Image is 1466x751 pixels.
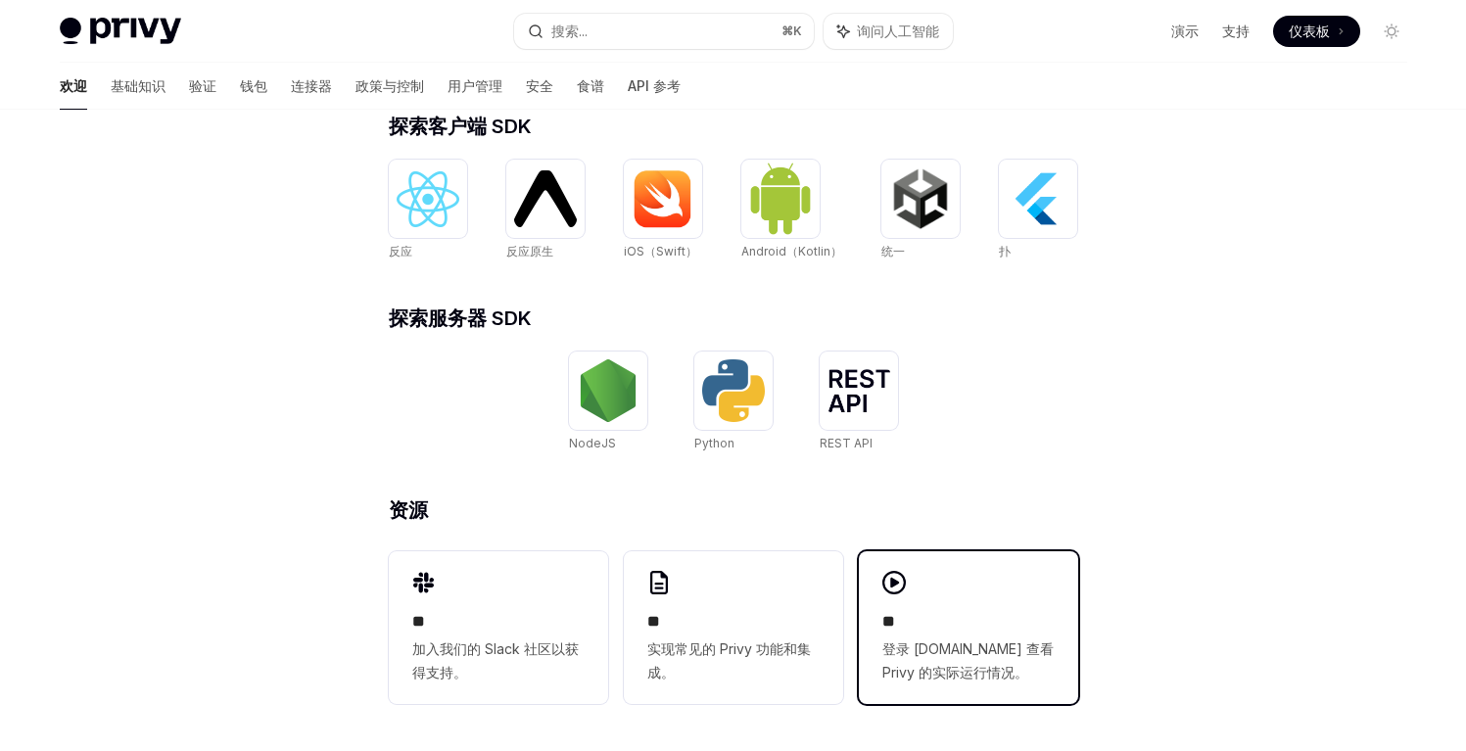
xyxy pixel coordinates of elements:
font: 统一 [881,244,905,258]
font: 安全 [526,77,553,94]
font: ⌘ [781,23,793,38]
font: 验证 [189,77,216,94]
font: 搜索... [551,23,588,39]
a: 仪表板 [1273,16,1360,47]
font: 资源 [389,498,428,522]
font: 基础知识 [111,77,166,94]
font: Android（Kotlin） [741,244,842,258]
a: 支持 [1222,22,1250,41]
a: NodeJSNodeJS [569,352,647,453]
font: 反应 [389,244,412,258]
img: Python [702,359,765,422]
a: 反应原生反应原生 [506,160,585,261]
a: **加入我们的 Slack 社区以获得支持。 [389,551,608,704]
img: 统一 [889,167,952,230]
a: 食谱 [577,63,604,110]
a: **登录 [DOMAIN_NAME] 查看 Privy 的实际运行情况。 [859,551,1078,704]
font: API 参考 [628,77,681,94]
font: Python [694,436,734,450]
a: 安全 [526,63,553,110]
font: 演示 [1171,23,1199,39]
font: 连接器 [291,77,332,94]
a: 验证 [189,63,216,110]
a: 欢迎 [60,63,87,110]
button: 切换暗模式 [1376,16,1407,47]
font: 探索客户端 SDK [389,115,532,138]
button: 询问人工智能 [824,14,953,49]
font: 钱包 [240,77,267,94]
font: REST API [820,436,873,450]
font: 支持 [1222,23,1250,39]
a: PythonPython [694,352,773,453]
a: 基础知识 [111,63,166,110]
a: REST APIREST API [820,352,898,453]
font: 扑 [999,244,1011,258]
a: 政策与控制 [355,63,424,110]
font: 用户管理 [448,77,502,94]
font: 欢迎 [60,77,87,94]
a: Android（Kotlin）Android（Kotlin） [741,160,842,261]
a: 钱包 [240,63,267,110]
font: 登录 [DOMAIN_NAME] 查看 Privy 的实际运行情况。 [882,640,1054,681]
img: iOS（Swift） [632,169,694,228]
a: **实现常见的 Privy 功能和集成。 [624,551,843,704]
img: 反应原生 [514,170,577,226]
img: 反应 [397,171,459,227]
img: 灯光标志 [60,18,181,45]
a: iOS（Swift）iOS（Swift） [624,160,702,261]
img: NodeJS [577,359,639,422]
img: 扑 [1007,167,1069,230]
button: 搜索...⌘K [514,14,814,49]
font: 加入我们的 Slack 社区以获得支持。 [412,640,579,681]
a: 连接器 [291,63,332,110]
font: iOS（Swift） [624,244,697,258]
font: 反应原生 [506,244,553,258]
a: API 参考 [628,63,681,110]
font: 实现常见的 Privy 功能和集成。 [647,640,811,681]
font: NodeJS [569,436,616,450]
img: REST API [828,369,890,412]
font: 探索服务器 SDK [389,306,532,330]
font: 政策与控制 [355,77,424,94]
font: 食谱 [577,77,604,94]
a: 扑扑 [999,160,1077,261]
font: K [793,23,802,38]
img: Android（Kotlin） [749,162,812,235]
font: 仪表板 [1289,23,1330,39]
a: 用户管理 [448,63,502,110]
a: 演示 [1171,22,1199,41]
a: 统一统一 [881,160,960,261]
font: 询问人工智能 [857,23,939,39]
a: 反应反应 [389,160,467,261]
